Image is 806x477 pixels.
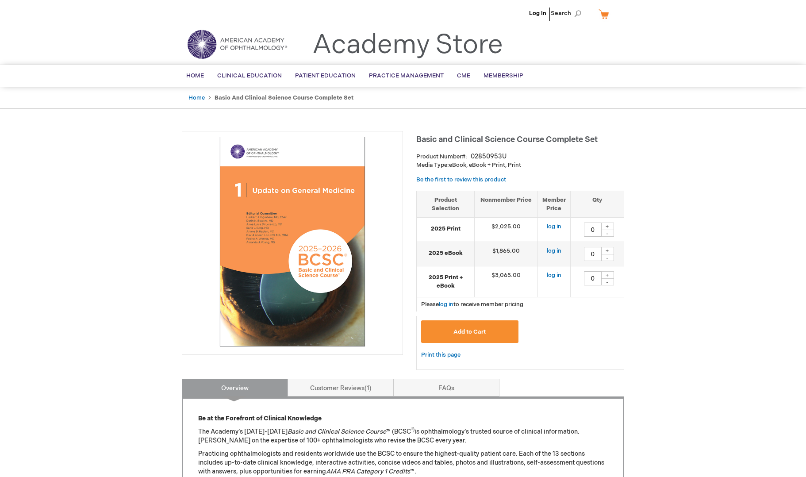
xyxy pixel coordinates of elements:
[584,223,602,237] input: Qty
[411,427,415,433] sup: ®)
[421,320,518,343] button: Add to Cart
[601,271,614,279] div: +
[393,379,499,396] a: FAQs
[416,176,506,183] a: Be the first to review this product
[312,29,503,61] a: Academy Store
[198,450,608,476] p: Practicing ophthalmologists and residents worldwide use the BCSC to ensure the highest-quality pa...
[182,379,288,396] a: Overview
[421,249,470,258] strong: 2025 eBook
[475,242,538,266] td: $1,865.00
[475,266,538,297] td: $3,065.00
[421,225,470,233] strong: 2025 Print
[601,230,614,237] div: -
[584,271,602,285] input: Qty
[198,427,608,445] p: The Academy’s [DATE]-[DATE] ™ (BCSC is ophthalmology’s trusted source of clinical information. [P...
[484,72,523,79] span: Membership
[326,468,410,475] em: AMA PRA Category 1 Credits
[601,278,614,285] div: -
[369,72,444,79] span: Practice Management
[416,162,449,169] strong: Media Type:
[217,72,282,79] span: Clinical Education
[547,272,561,279] a: log in
[421,273,470,290] strong: 2025 Print + eBook
[365,385,372,392] span: 1
[288,428,386,435] em: Basic and Clinical Science Course
[417,191,475,217] th: Product Selection
[288,379,394,396] a: Customer Reviews1
[457,72,470,79] span: CME
[475,191,538,217] th: Nonmember Price
[421,301,523,308] span: Please to receive member pricing
[439,301,453,308] a: log in
[570,191,624,217] th: Qty
[295,72,356,79] span: Patient Education
[453,328,486,335] span: Add to Cart
[416,135,598,144] span: Basic and Clinical Science Course Complete Set
[551,4,584,22] span: Search
[529,10,546,17] a: Log In
[547,247,561,254] a: log in
[198,415,322,422] strong: Be at the Forefront of Clinical Knowledge
[186,72,204,79] span: Home
[584,247,602,261] input: Qty
[601,223,614,230] div: +
[421,350,461,361] a: Print this page
[416,153,467,160] strong: Product Number
[188,94,205,101] a: Home
[215,94,353,101] strong: Basic and Clinical Science Course Complete Set
[475,218,538,242] td: $2,025.00
[547,223,561,230] a: log in
[471,152,507,161] div: 02850953U
[187,136,398,347] img: Basic and Clinical Science Course Complete Set
[416,161,624,169] p: eBook, eBook + Print, Print
[601,254,614,261] div: -
[601,247,614,254] div: +
[537,191,570,217] th: Member Price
